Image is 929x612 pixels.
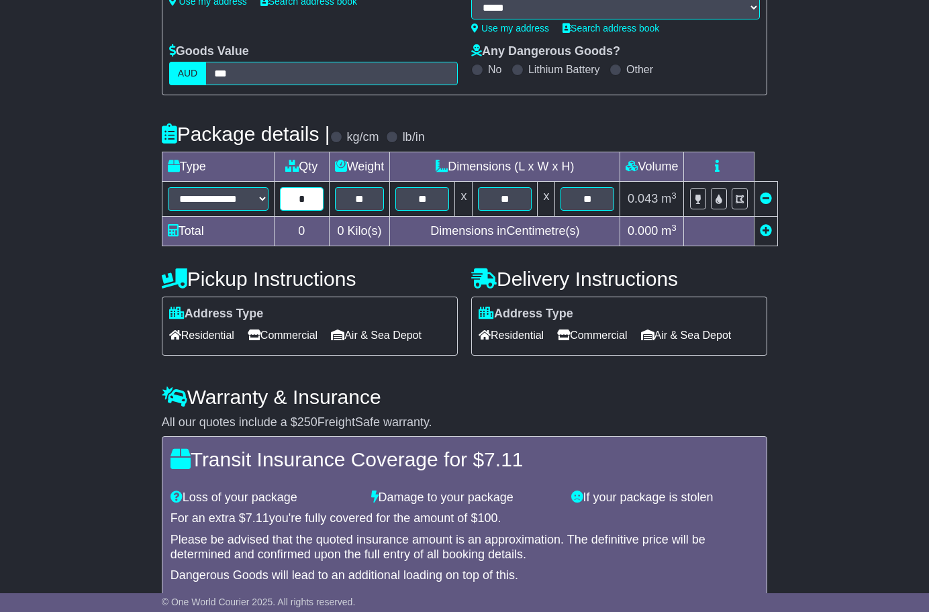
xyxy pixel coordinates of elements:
[390,152,620,182] td: Dimensions (L x W x H)
[626,63,653,76] label: Other
[248,325,317,346] span: Commercial
[162,415,768,430] div: All our quotes include a $ FreightSafe warranty.
[620,152,684,182] td: Volume
[628,224,658,238] span: 0.000
[170,511,759,526] div: For an extra $ you're fully covered for the amount of $ .
[557,325,627,346] span: Commercial
[484,448,523,470] span: 7.11
[563,23,659,34] a: Search address book
[170,448,759,470] h4: Transit Insurance Coverage for $
[488,63,501,76] label: No
[329,217,390,246] td: Kilo(s)
[390,217,620,246] td: Dimensions in Centimetre(s)
[538,182,555,217] td: x
[471,44,620,59] label: Any Dangerous Goods?
[169,307,264,321] label: Address Type
[162,123,330,145] h4: Package details |
[164,491,364,505] div: Loss of your package
[364,491,565,505] div: Damage to your package
[274,217,329,246] td: 0
[162,217,274,246] td: Total
[471,23,549,34] a: Use my address
[274,152,329,182] td: Qty
[671,223,677,233] sup: 3
[661,192,677,205] span: m
[479,325,544,346] span: Residential
[760,192,772,205] a: Remove this item
[162,597,356,607] span: © One World Courier 2025. All rights reserved.
[169,44,249,59] label: Goods Value
[471,268,767,290] h4: Delivery Instructions
[162,152,274,182] td: Type
[455,182,473,217] td: x
[641,325,732,346] span: Air & Sea Depot
[338,224,344,238] span: 0
[170,533,759,562] div: Please be advised that the quoted insurance amount is an approximation. The definitive price will...
[477,511,497,525] span: 100
[565,491,765,505] div: If your package is stolen
[661,224,677,238] span: m
[671,191,677,201] sup: 3
[331,325,422,346] span: Air & Sea Depot
[329,152,390,182] td: Weight
[246,511,269,525] span: 7.11
[169,62,207,85] label: AUD
[162,268,458,290] h4: Pickup Instructions
[479,307,573,321] label: Address Type
[169,325,234,346] span: Residential
[162,386,768,408] h4: Warranty & Insurance
[528,63,600,76] label: Lithium Battery
[760,224,772,238] a: Add new item
[297,415,317,429] span: 250
[170,568,759,583] div: Dangerous Goods will lead to an additional loading on top of this.
[347,130,379,145] label: kg/cm
[628,192,658,205] span: 0.043
[403,130,425,145] label: lb/in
